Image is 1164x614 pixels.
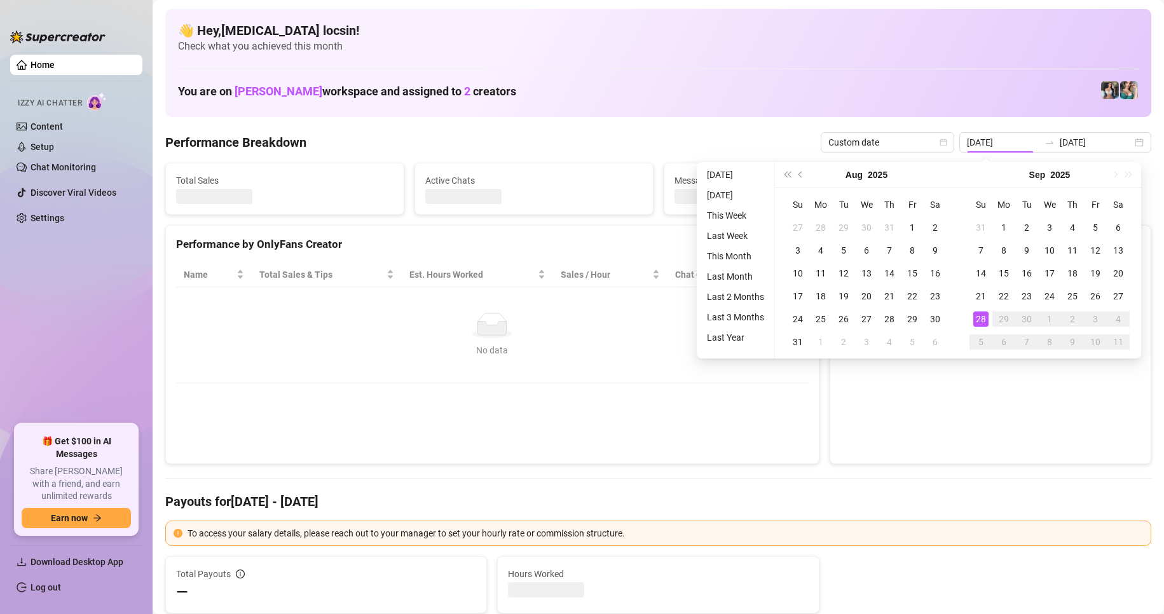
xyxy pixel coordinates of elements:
a: Home [31,60,55,70]
span: Izzy AI Chatter [18,97,82,109]
span: arrow-right [93,514,102,522]
h4: Performance Breakdown [165,133,306,151]
span: Messages Sent [674,174,892,188]
span: Sales / Hour [561,268,650,282]
span: 2 [464,85,470,98]
input: End date [1060,135,1132,149]
img: Katy [1101,81,1119,99]
img: logo-BBDzfeDw.svg [10,31,106,43]
h1: You are on workspace and assigned to creators [178,85,516,99]
th: Sales / Hour [553,263,668,287]
a: Log out [31,582,61,592]
span: download [17,557,27,567]
img: AI Chatter [87,92,107,111]
a: Content [31,121,63,132]
div: Performance by OnlyFans Creator [176,236,809,253]
a: Settings [31,213,64,223]
span: Total Sales [176,174,394,188]
span: Total Payouts [176,567,231,581]
div: Sales by OnlyFans Creator [840,236,1140,253]
span: — [176,582,188,603]
span: Active Chats [425,174,643,188]
span: Chat Conversion [675,268,790,282]
span: info-circle [236,570,245,578]
h4: 👋 Hey, [MEDICAL_DATA] locsin ! [178,22,1139,39]
span: Share [PERSON_NAME] with a friend, and earn unlimited rewards [22,465,131,503]
a: Setup [31,142,54,152]
h4: Payouts for [DATE] - [DATE] [165,493,1151,510]
span: calendar [940,139,947,146]
span: Check what you achieved this month [178,39,1139,53]
th: Total Sales & Tips [252,263,402,287]
span: swap-right [1044,137,1055,147]
img: Zaddy [1120,81,1138,99]
a: Chat Monitoring [31,162,96,172]
input: Start date [967,135,1039,149]
div: To access your salary details, please reach out to your manager to set your hourly rate or commis... [188,526,1143,540]
span: 🎁 Get $100 in AI Messages [22,435,131,460]
span: Hours Worked [508,567,808,581]
span: Total Sales & Tips [259,268,384,282]
span: to [1044,137,1055,147]
span: Earn now [51,513,88,523]
span: exclamation-circle [174,529,182,538]
span: Download Desktop App [31,557,123,567]
span: [PERSON_NAME] [235,85,322,98]
div: Est. Hours Worked [409,268,535,282]
button: Earn nowarrow-right [22,508,131,528]
div: No data [189,343,796,357]
th: Chat Conversion [668,263,808,287]
th: Name [176,263,252,287]
a: Discover Viral Videos [31,188,116,198]
span: Name [184,268,234,282]
span: Custom date [828,133,947,152]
